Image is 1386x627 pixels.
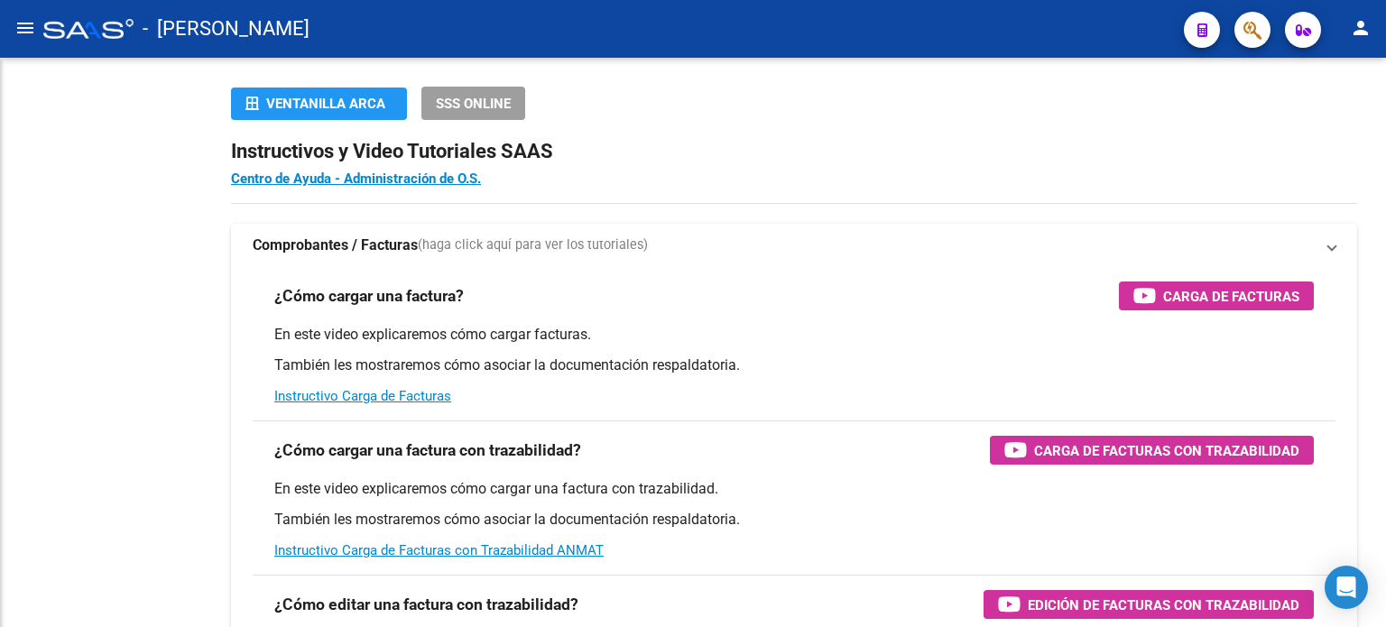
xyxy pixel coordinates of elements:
[274,283,464,309] h3: ¿Cómo cargar una factura?
[421,87,525,120] button: SSS ONLINE
[274,479,1314,499] p: En este video explicaremos cómo cargar una factura con trazabilidad.
[245,88,393,120] div: Ventanilla ARCA
[274,510,1314,530] p: También les mostraremos cómo asociar la documentación respaldatoria.
[274,388,451,404] a: Instructivo Carga de Facturas
[984,590,1314,619] button: Edición de Facturas con Trazabilidad
[436,96,511,112] span: SSS ONLINE
[274,355,1314,375] p: También les mostraremos cómo asociar la documentación respaldatoria.
[231,134,1357,169] h2: Instructivos y Video Tutoriales SAAS
[143,9,310,49] span: - [PERSON_NAME]
[1325,566,1368,609] div: Open Intercom Messenger
[1163,285,1299,308] span: Carga de Facturas
[274,542,604,558] a: Instructivo Carga de Facturas con Trazabilidad ANMAT
[1034,439,1299,462] span: Carga de Facturas con Trazabilidad
[253,235,418,255] strong: Comprobantes / Facturas
[990,436,1314,465] button: Carga de Facturas con Trazabilidad
[231,88,407,120] button: Ventanilla ARCA
[418,235,648,255] span: (haga click aquí para ver los tutoriales)
[14,17,36,39] mat-icon: menu
[274,325,1314,345] p: En este video explicaremos cómo cargar facturas.
[274,592,578,617] h3: ¿Cómo editar una factura con trazabilidad?
[274,438,581,463] h3: ¿Cómo cargar una factura con trazabilidad?
[1028,594,1299,616] span: Edición de Facturas con Trazabilidad
[1119,281,1314,310] button: Carga de Facturas
[231,171,481,187] a: Centro de Ayuda - Administración de O.S.
[1350,17,1372,39] mat-icon: person
[231,224,1357,267] mat-expansion-panel-header: Comprobantes / Facturas(haga click aquí para ver los tutoriales)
